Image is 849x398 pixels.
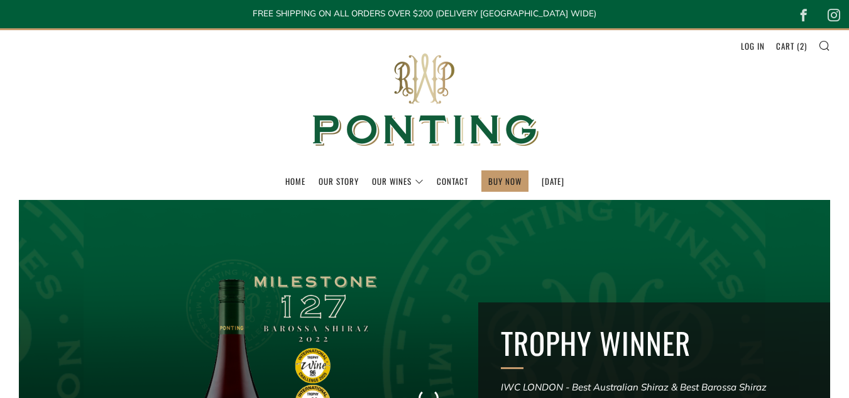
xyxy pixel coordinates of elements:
[285,171,305,191] a: Home
[776,36,807,56] a: Cart (2)
[319,171,359,191] a: Our Story
[299,30,550,170] img: Ponting Wines
[741,36,765,56] a: Log in
[542,171,564,191] a: [DATE]
[437,171,468,191] a: Contact
[800,40,804,52] span: 2
[372,171,424,191] a: Our Wines
[488,171,522,191] a: BUY NOW
[501,325,808,362] h2: TROPHY WINNER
